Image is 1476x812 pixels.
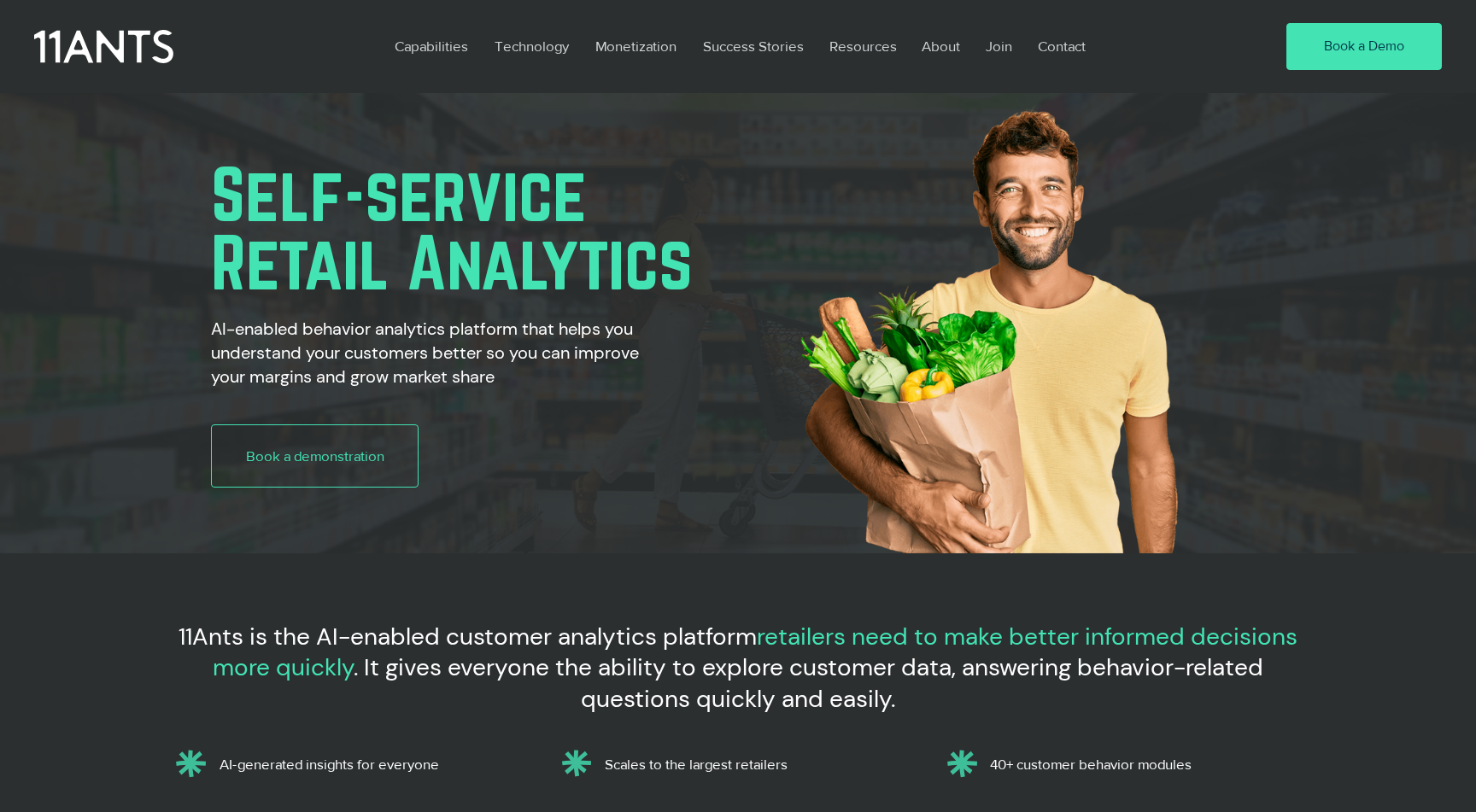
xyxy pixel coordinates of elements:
a: Technology [482,26,583,66]
span: Book a Demo [1324,37,1404,55]
span: Retail Analytics [211,221,693,303]
h2: AI-enabled behavior analytics platform that helps you understand your customers better so you can... [211,317,673,388]
a: Success Stories [690,26,817,66]
p: Resources [821,26,905,66]
a: About [909,26,973,66]
a: Capabilities [382,26,482,66]
a: Book a Demo [1286,23,1442,71]
p: 40+ customer behavior modules [990,756,1303,773]
span: . It gives everyone the ability to explore customer data, answering behavior-related questions qu... [354,651,1263,714]
a: Book a demonstration [211,424,419,488]
span: Self-service [211,153,587,235]
p: Success Stories [694,26,812,66]
span: retailers need to make better informed decisions more quickly [213,621,1297,683]
p: Contact [1029,26,1094,66]
a: Contact [1025,26,1100,66]
a: Join [973,26,1025,66]
span: 11Ants is the AI-enabled customer analytics platform [179,621,757,652]
p: About [913,26,969,66]
a: Monetization [583,26,690,66]
span: AI-generated insights for everyone [220,756,439,772]
p: Technology [486,26,577,66]
nav: Site [382,26,1237,66]
p: Scales to the largest retailers [605,756,918,773]
a: Resources [817,26,909,66]
span: Book a demonstration [246,446,384,466]
p: Join [977,26,1021,66]
p: Monetization [587,26,685,66]
p: Capabilities [386,26,477,66]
